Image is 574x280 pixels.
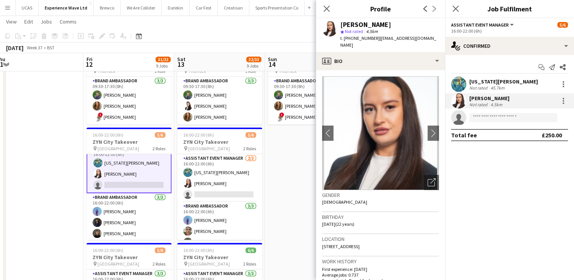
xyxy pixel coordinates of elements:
[188,261,230,267] span: [GEOGRAPHIC_DATA]
[322,244,360,249] span: [STREET_ADDRESS]
[21,17,36,27] a: Edit
[6,44,24,52] div: [DATE]
[246,57,261,62] span: 32/33
[322,236,439,242] h3: Location
[424,175,439,190] div: Open photos pop-in
[322,221,354,227] span: [DATE] (22 years)
[156,63,170,69] div: 9 Jobs
[340,35,436,48] span: | [EMAIL_ADDRESS][DOMAIN_NAME]
[93,132,123,138] span: 16:00-22:00 (6h)
[86,193,171,241] app-card-role: Brand Ambassador3/316:00-22:00 (6h)[PERSON_NAME][PERSON_NAME][PERSON_NAME]
[177,127,262,240] app-job-card: 16:00-22:00 (6h)5/6ZYN City Takeover [GEOGRAPHIC_DATA]2 RolesAssistant Event Manager2/316:00-22:0...
[177,56,186,63] span: Sat
[86,77,171,124] app-card-role: Brand Ambassador3/309:30-17:30 (8h)[PERSON_NAME][PERSON_NAME]![PERSON_NAME]
[190,0,218,15] button: Car Fest
[177,50,262,124] app-job-card: 09:30-17:30 (8h)3/3Nespresso Costco Thurrock1 RoleBrand Ambassador3/309:30-17:30 (8h)[PERSON_NAME...
[268,50,353,124] app-job-card: 09:30-17:30 (8h)3/3Nespresso Costco Thurrock1 RoleBrand Ambassador3/309:30-17:30 (8h)[PERSON_NAME...
[177,154,262,202] app-card-role: Assistant Event Manager2/316:00-22:00 (6h)[US_STATE][PERSON_NAME][PERSON_NAME]
[86,50,171,124] app-job-card: 09:30-17:30 (8h)3/3Nespresso Costco Thurrock1 RoleBrand Ambassador3/309:30-17:30 (8h)[PERSON_NAME...
[267,60,277,69] span: 14
[98,146,139,151] span: [GEOGRAPHIC_DATA]
[469,78,538,85] div: [US_STATE][PERSON_NAME]
[557,22,568,28] span: 5/6
[38,17,55,27] a: Jobs
[322,76,439,190] img: Crew avatar or photo
[340,21,391,28] div: [PERSON_NAME]
[245,247,256,253] span: 6/6
[177,202,262,250] app-card-role: Brand Ambassador3/316:00-22:00 (6h)[PERSON_NAME][PERSON_NAME][PERSON_NAME]
[153,261,165,267] span: 2 Roles
[340,35,380,41] span: t. [PHONE_NUMBER]
[3,17,20,27] a: View
[188,146,230,151] span: [GEOGRAPHIC_DATA]
[322,199,367,205] span: [DEMOGRAPHIC_DATA]
[218,0,249,15] button: Creatisan
[41,18,52,25] span: Jobs
[268,56,277,63] span: Sun
[86,127,171,240] app-job-card: 16:00-22:00 (6h)5/6ZYN City Takeover [GEOGRAPHIC_DATA]2 RolesAssistant Event Manager2/316:00-22:0...
[98,261,139,267] span: [GEOGRAPHIC_DATA]
[47,45,55,50] div: BST
[451,22,509,28] span: Assistant Event Manager
[16,0,39,15] button: UCAS
[86,254,171,261] h3: ZYN City Takeover
[322,192,439,198] h3: Gender
[57,17,80,27] a: Comms
[60,18,77,25] span: Comms
[243,146,256,151] span: 2 Roles
[316,4,445,14] h3: Profile
[24,18,33,25] span: Edit
[247,63,261,69] div: 9 Jobs
[322,214,439,220] h3: Birthday
[176,60,186,69] span: 13
[243,261,256,267] span: 2 Roles
[6,18,17,25] span: View
[162,0,190,15] button: Datekin
[280,112,284,117] span: !
[86,144,171,193] app-card-role: Assistant Event Manager2/316:00-22:00 (6h)[US_STATE][PERSON_NAME][PERSON_NAME]
[469,85,489,91] div: Not rated
[177,254,262,261] h3: ZYN City Takeover
[25,45,44,50] span: Week 37
[155,247,165,253] span: 5/6
[451,131,477,139] div: Total fee
[85,60,93,69] span: 12
[245,132,256,138] span: 5/6
[156,57,171,62] span: 31/33
[365,28,379,34] span: 4.5km
[177,77,262,124] app-card-role: Brand Ambassador3/309:30-17:30 (8h)[PERSON_NAME][PERSON_NAME][PERSON_NAME]
[489,85,506,91] div: 45.7km
[322,266,439,272] p: First experience: [DATE]
[94,0,121,15] button: Brewco
[177,138,262,145] h3: ZYN City Takeover
[86,138,171,145] h3: ZYN City Takeover
[153,146,165,151] span: 2 Roles
[86,56,93,63] span: Fri
[155,132,165,138] span: 5/6
[249,0,305,15] button: Sports Presentation Co
[183,132,214,138] span: 16:00-22:00 (6h)
[316,52,445,70] div: Bio
[469,102,489,107] div: Not rated
[451,28,568,34] div: 16:00-22:00 (6h)
[445,4,574,14] h3: Job Fulfilment
[451,22,515,28] button: Assistant Event Manager
[183,247,214,253] span: 16:00-22:00 (6h)
[542,131,562,139] div: £250.00
[322,272,439,278] p: Average jobs: 0.737
[322,258,439,265] h3: Work history
[121,0,162,15] button: We Are Collider
[268,77,353,124] app-card-role: Brand Ambassador3/309:30-17:30 (8h)[PERSON_NAME][PERSON_NAME]![PERSON_NAME]
[93,247,123,253] span: 16:00-22:00 (6h)
[98,112,103,117] span: !
[469,95,510,102] div: [PERSON_NAME]
[489,102,504,107] div: 4.5km
[39,0,94,15] button: Experience Wave Ltd
[445,37,574,55] div: Confirmed
[345,28,363,34] span: Not rated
